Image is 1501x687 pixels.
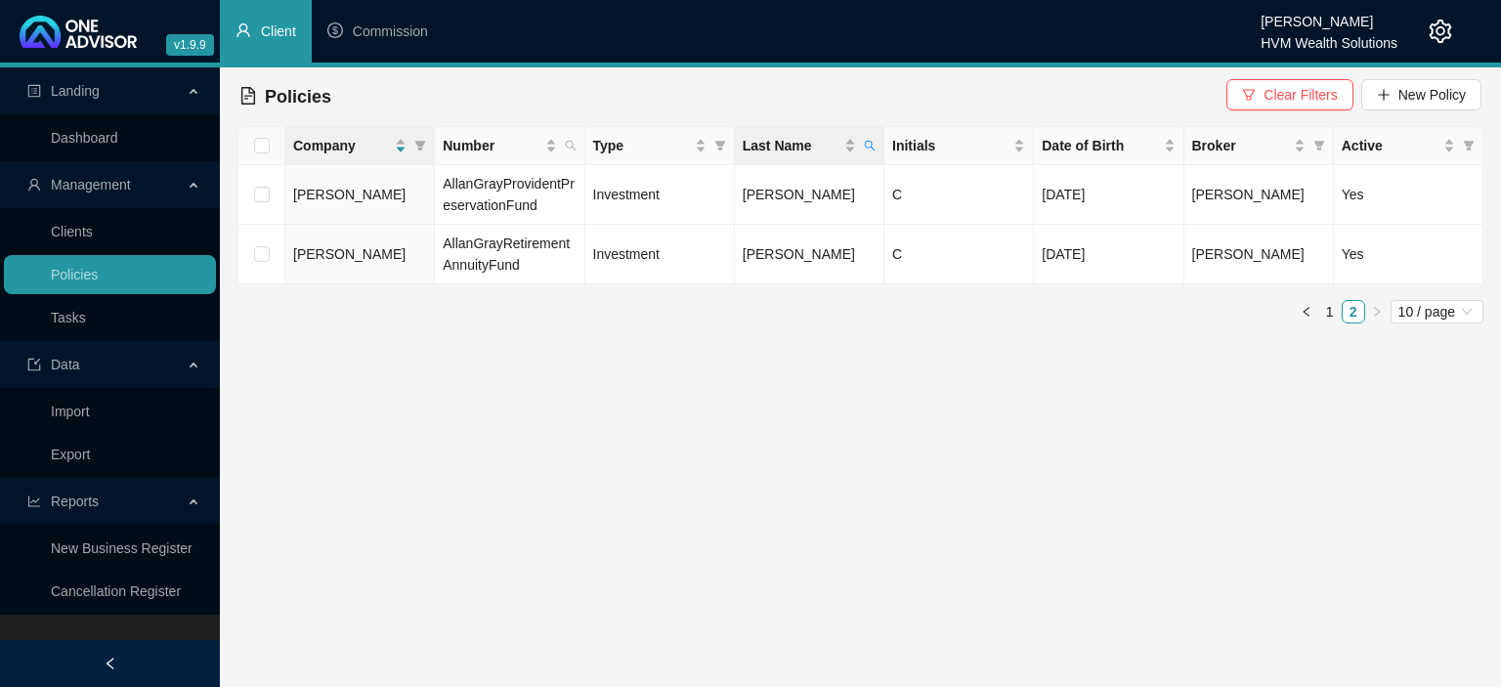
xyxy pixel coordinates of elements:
a: Tasks [51,310,86,325]
span: Policies [265,87,331,107]
span: Data [51,357,80,372]
span: Investment [593,246,660,262]
span: [PERSON_NAME] [1192,246,1305,262]
span: line-chart [27,494,41,508]
a: Import [51,404,90,419]
th: Number [435,127,584,165]
span: setting [1429,20,1452,43]
span: Clear Filters [1264,84,1337,106]
a: Export [51,447,90,462]
span: filter [714,140,726,151]
span: search [565,140,577,151]
div: HVM Wealth Solutions [1261,26,1397,48]
td: C [884,225,1034,284]
span: Management [51,177,131,193]
span: file-text [239,87,257,105]
span: Active [1342,135,1439,156]
span: Broker [1192,135,1290,156]
button: right [1365,300,1389,323]
a: Policies [51,267,98,282]
span: filter [1242,88,1256,102]
th: Date of Birth [1034,127,1183,165]
th: Initials [884,127,1034,165]
span: [PERSON_NAME] [293,187,406,202]
span: Commission [353,23,428,39]
span: user [236,22,251,38]
span: search [561,131,580,160]
li: Next Page [1365,300,1389,323]
td: [DATE] [1034,165,1183,225]
span: [PERSON_NAME] [1192,187,1305,202]
a: Dashboard [51,130,118,146]
span: Date of Birth [1042,135,1159,156]
span: Company [293,135,391,156]
div: [PERSON_NAME] [1261,5,1397,26]
span: filter [1459,131,1479,160]
th: Broker [1184,127,1334,165]
a: New Business Register [51,540,193,556]
th: Last Name [735,127,884,165]
span: profile [27,84,41,98]
a: 1 [1319,301,1341,322]
a: Cancellation Register [51,583,181,599]
span: AllanGrayRetirementAnnuityFund [443,236,570,273]
span: Last Name [743,135,840,156]
th: Type [585,127,735,165]
span: Client [261,23,296,39]
span: filter [1463,140,1475,151]
td: Yes [1334,225,1483,284]
span: [PERSON_NAME] [293,246,406,262]
td: [PERSON_NAME] [735,165,884,225]
span: Reports [51,494,99,509]
span: filter [1313,140,1325,151]
span: filter [410,131,430,160]
td: Yes [1334,165,1483,225]
div: Page Size [1391,300,1483,323]
span: Initials [892,135,1009,156]
li: 2 [1342,300,1365,323]
span: filter [414,140,426,151]
img: 2df55531c6924b55f21c4cf5d4484680-logo-light.svg [20,16,137,48]
td: [DATE] [1034,225,1183,284]
th: Active [1334,127,1483,165]
span: Investment [593,187,660,202]
button: Clear Filters [1226,79,1352,110]
button: left [1295,300,1318,323]
span: AllanGrayProvidentPreservationFund [443,176,575,213]
span: Number [443,135,540,156]
span: Type [593,135,691,156]
a: 2 [1343,301,1364,322]
span: v1.9.9 [166,34,214,56]
span: Landing [51,83,100,99]
span: dollar [327,22,343,38]
span: search [860,131,879,160]
li: Previous Page [1295,300,1318,323]
span: user [27,178,41,192]
span: filter [710,131,730,160]
span: import [27,358,41,371]
li: 1 [1318,300,1342,323]
span: left [1301,306,1312,318]
span: right [1371,306,1383,318]
span: New Policy [1398,84,1466,106]
span: search [864,140,876,151]
td: [PERSON_NAME] [735,225,884,284]
button: New Policy [1361,79,1481,110]
a: Clients [51,224,93,239]
span: 10 / page [1398,301,1476,322]
span: left [104,657,117,670]
span: filter [1309,131,1329,160]
span: plus [1377,88,1391,102]
td: C [884,165,1034,225]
